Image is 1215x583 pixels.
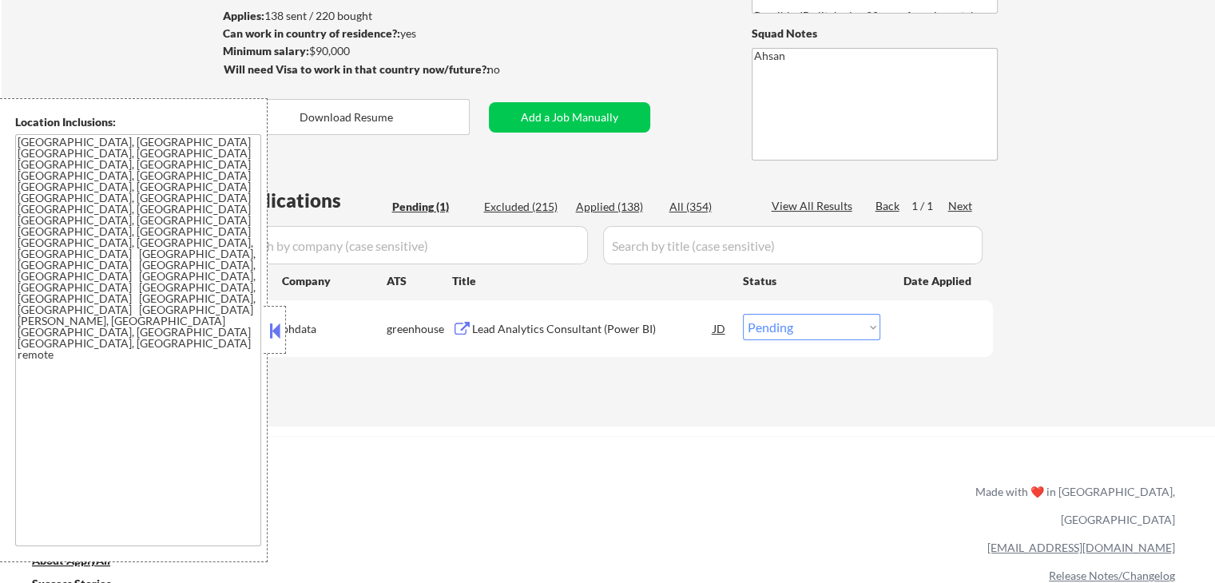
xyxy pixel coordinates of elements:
[223,43,489,59] div: $90,000
[484,199,564,215] div: Excluded (215)
[743,266,880,295] div: Status
[32,500,641,517] a: Refer & earn free applications 👯‍♀️
[987,541,1175,554] a: [EMAIL_ADDRESS][DOMAIN_NAME]
[223,44,309,58] strong: Minimum salary:
[15,114,261,130] div: Location Inclusions:
[223,9,264,22] strong: Applies:
[603,226,983,264] input: Search by title (case sensitive)
[387,273,452,289] div: ATS
[387,321,452,337] div: greenhouse
[282,321,387,337] div: phdata
[452,273,728,289] div: Title
[911,198,948,214] div: 1 / 1
[228,191,387,210] div: Applications
[752,26,998,42] div: Squad Notes
[223,26,400,40] strong: Can work in country of residence?:
[487,61,533,77] div: no
[224,99,470,135] button: Download Resume
[223,8,489,24] div: 138 sent / 220 bought
[772,198,857,214] div: View All Results
[1049,569,1175,582] a: Release Notes/Changelog
[489,102,650,133] button: Add a Job Manually
[472,321,713,337] div: Lead Analytics Consultant (Power BI)
[969,478,1175,533] div: Made with ❤️ in [GEOGRAPHIC_DATA], [GEOGRAPHIC_DATA]
[224,62,490,76] strong: Will need Visa to work in that country now/future?:
[903,273,974,289] div: Date Applied
[392,199,472,215] div: Pending (1)
[712,314,728,343] div: JD
[228,226,588,264] input: Search by company (case sensitive)
[876,198,901,214] div: Back
[576,199,656,215] div: Applied (138)
[223,26,484,42] div: yes
[282,273,387,289] div: Company
[948,198,974,214] div: Next
[669,199,749,215] div: All (354)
